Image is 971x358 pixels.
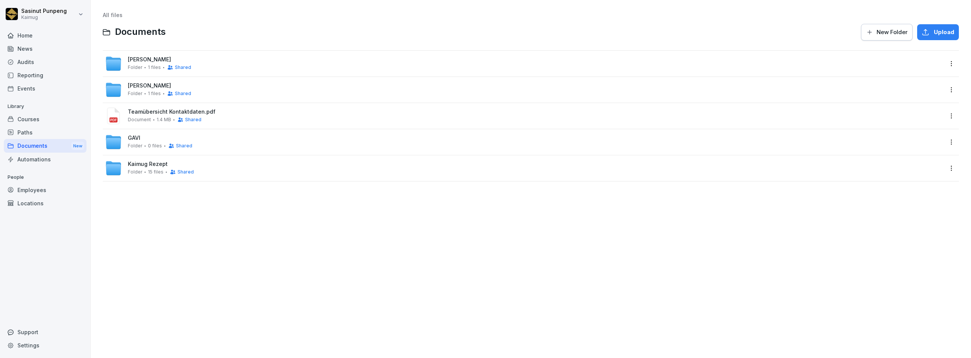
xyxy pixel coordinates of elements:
button: Upload [917,24,959,40]
span: 1 files [148,91,161,96]
span: Shared [176,143,192,149]
span: Upload [934,28,954,36]
span: Documents [115,27,166,38]
span: Folder [128,91,142,96]
span: 1 files [148,65,161,70]
a: Courses [4,113,86,126]
p: Kaimug [21,15,67,20]
a: [PERSON_NAME]Folder1 filesShared [105,81,943,98]
a: DocumentsNew [4,139,86,153]
span: 15 files [148,169,163,175]
p: Library [4,100,86,113]
a: Home [4,29,86,42]
a: Events [4,82,86,95]
div: New [71,142,84,150]
a: GAVIFolder0 filesShared [105,134,943,150]
span: GAVI [128,135,140,141]
span: [PERSON_NAME] [128,83,171,89]
a: Reporting [4,69,86,82]
span: Shared [178,169,194,175]
span: [PERSON_NAME] [128,56,171,63]
span: Teamübersicht Kontaktdaten.pdf [128,109,943,115]
span: Folder [128,143,142,149]
a: [PERSON_NAME]Folder1 filesShared [105,55,943,72]
p: Sasinut Punpeng [21,8,67,14]
div: Support [4,325,86,339]
span: 0 files [148,143,162,149]
span: 1.4 MB [157,117,171,122]
span: Shared [175,91,191,96]
span: Kaimug Rezept [128,161,168,167]
span: Shared [175,65,191,70]
div: Documents [4,139,86,153]
p: People [4,171,86,183]
span: Folder [128,169,142,175]
span: Folder [128,65,142,70]
span: New Folder [877,28,908,36]
span: Shared [185,117,201,122]
a: Locations [4,197,86,210]
a: Employees [4,183,86,197]
a: All files [103,12,123,18]
a: Audits [4,55,86,69]
a: Automations [4,153,86,166]
a: News [4,42,86,55]
span: Document [128,117,151,122]
a: Kaimug RezeptFolder15 filesShared [105,160,943,177]
a: Paths [4,126,86,139]
button: New Folder [861,24,913,41]
a: Settings [4,339,86,352]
